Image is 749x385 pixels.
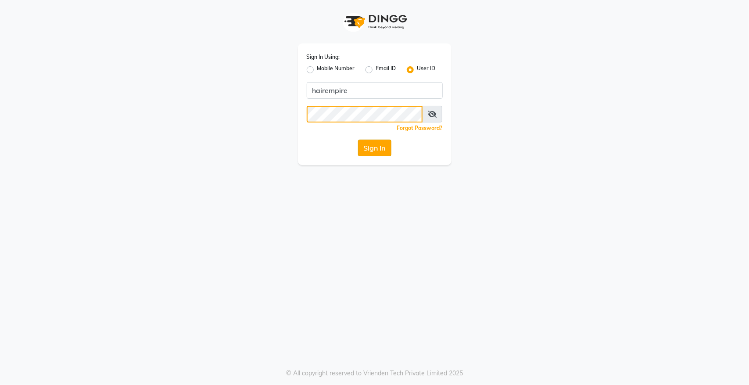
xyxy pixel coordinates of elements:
input: Username [307,106,423,122]
img: logo1.svg [340,9,410,35]
label: Mobile Number [317,65,355,75]
input: Username [307,82,443,99]
label: Sign In Using: [307,53,340,61]
button: Sign In [358,140,391,156]
label: Email ID [376,65,396,75]
label: User ID [417,65,436,75]
a: Forgot Password? [397,125,443,131]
